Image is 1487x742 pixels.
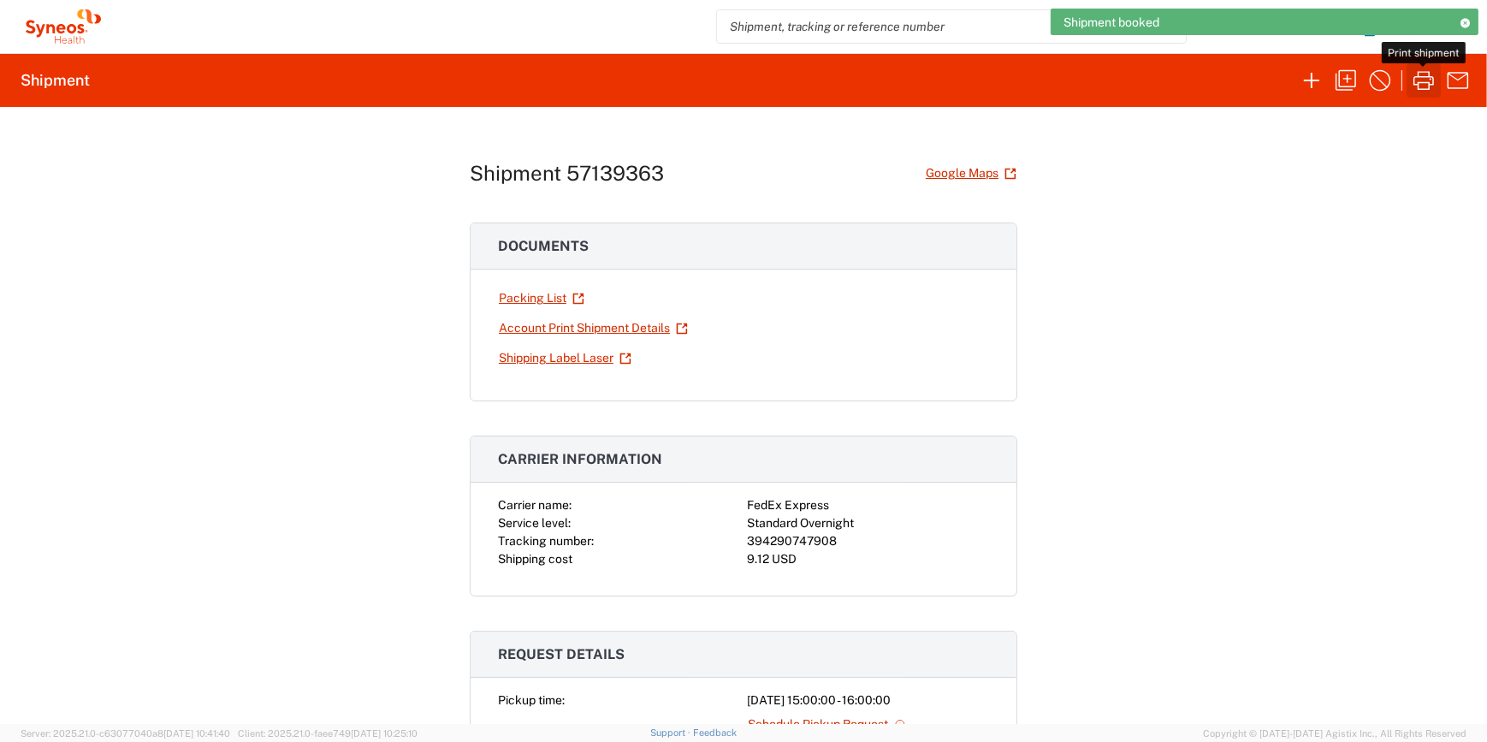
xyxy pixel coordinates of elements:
[498,283,585,313] a: Packing List
[498,451,662,467] span: Carrier information
[498,343,632,373] a: Shipping Label Laser
[747,496,989,514] div: FedEx Express
[498,646,625,662] span: Request details
[747,532,989,550] div: 394290747908
[351,728,418,739] span: [DATE] 10:25:10
[650,727,693,738] a: Support
[717,10,1160,43] input: Shipment, tracking or reference number
[21,70,90,91] h2: Shipment
[21,728,230,739] span: Server: 2025.21.0-c63077040a8
[498,498,572,512] span: Carrier name:
[1063,15,1159,30] span: Shipment booked
[693,727,737,738] a: Feedback
[498,552,572,566] span: Shipping cost
[498,516,571,530] span: Service level:
[163,728,230,739] span: [DATE] 10:41:40
[925,158,1017,188] a: Google Maps
[747,514,989,532] div: Standard Overnight
[498,534,594,548] span: Tracking number:
[498,313,689,343] a: Account Print Shipment Details
[747,550,989,568] div: 9.12 USD
[470,161,664,186] h1: Shipment 57139363
[1203,726,1466,741] span: Copyright © [DATE]-[DATE] Agistix Inc., All Rights Reserved
[498,238,589,254] span: Documents
[238,728,418,739] span: Client: 2025.21.0-faee749
[498,693,565,707] span: Pickup time:
[747,709,907,739] a: Schedule Pickup Request
[747,692,989,709] div: [DATE] 15:00:00 - 16:00:00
